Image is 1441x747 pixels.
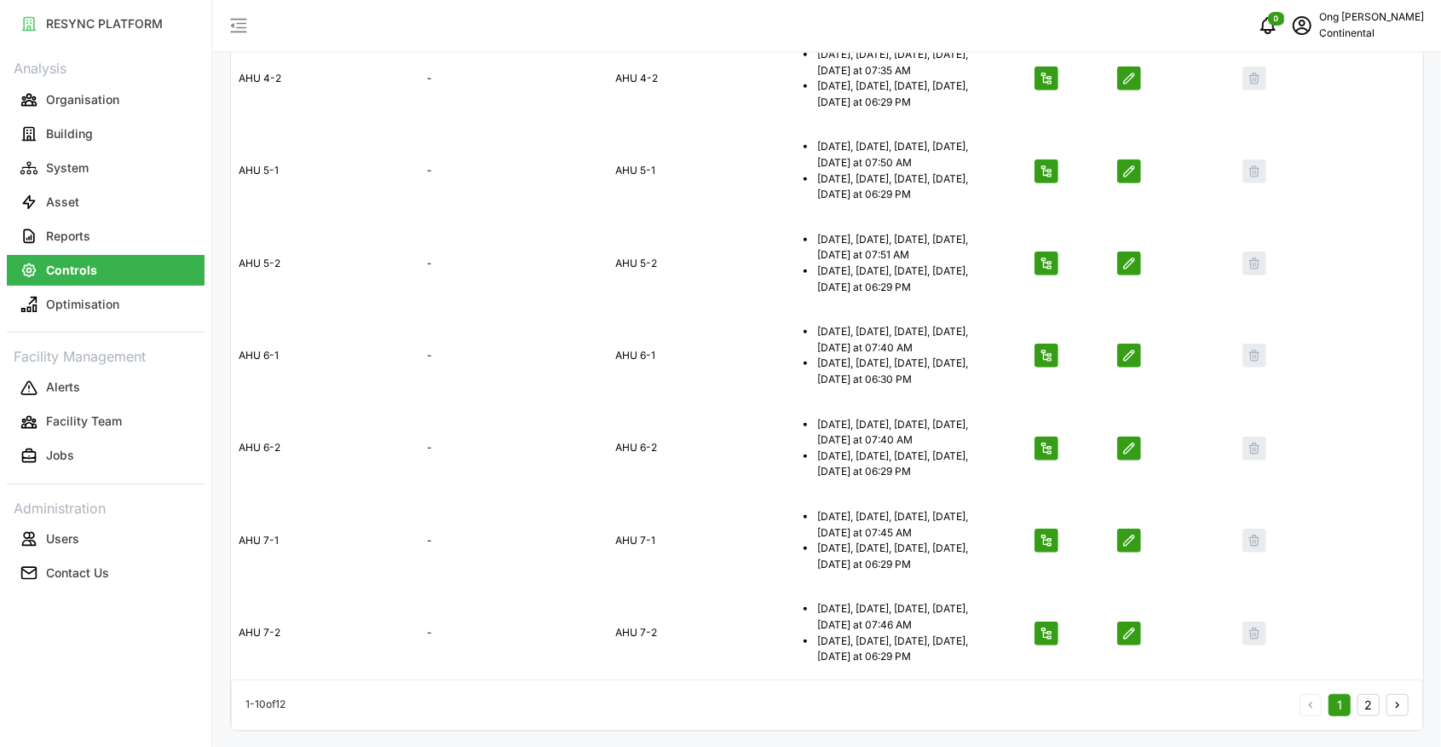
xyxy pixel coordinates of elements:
span: [DATE], [DATE], [DATE], [DATE], [DATE] at 07:50 AM [818,139,991,171]
div: AHU 5-1 [608,150,795,192]
button: Building [7,119,205,149]
p: Alerts [46,379,80,396]
span: [DATE], [DATE], [DATE], [DATE], [DATE] at 06:29 PM [818,78,991,110]
div: AHU 4-2 [608,58,795,100]
a: Controls [7,253,205,287]
button: Asset [7,187,205,217]
p: Controls [46,262,97,279]
span: [DATE], [DATE], [DATE], [DATE], [DATE] at 07:45 AM [818,509,991,541]
p: Analysis [7,55,205,79]
div: - [420,150,607,192]
a: Facility Team [7,405,205,439]
div: - [420,427,607,469]
p: System [46,159,89,177]
button: Alerts [7,373,205,403]
a: Alerts [7,371,205,405]
button: RESYNC PLATFORM [7,9,205,39]
div: AHU 5-2 [608,243,795,285]
a: Jobs [7,439,205,473]
p: 1 - 10 of 12 [245,697,285,713]
span: [DATE], [DATE], [DATE], [DATE], [DATE] at 07:40 AM [818,417,991,449]
span: [DATE], [DATE], [DATE], [DATE], [DATE] at 06:29 PM [818,541,991,572]
div: AHU 7-1 [608,520,795,562]
p: Optimisation [46,296,119,313]
p: Contact Us [46,565,109,582]
span: [DATE], [DATE], [DATE], [DATE], [DATE] at 07:40 AM [818,324,991,356]
p: RESYNC PLATFORM [46,15,163,32]
div: AHU 7-2 [608,612,795,654]
button: 1 [1329,694,1351,716]
a: Reports [7,219,205,253]
button: notifications [1251,9,1285,43]
button: Controls [7,255,205,286]
p: Administration [7,495,205,519]
a: Contact Us [7,556,205,590]
div: AHU 7-2 [232,612,418,654]
div: AHU 6-2 [608,427,795,469]
span: [DATE], [DATE], [DATE], [DATE], [DATE] at 06:30 PM [818,356,991,387]
button: Reports [7,221,205,252]
p: Continental [1319,26,1424,42]
button: Optimisation [7,289,205,320]
span: [DATE], [DATE], [DATE], [DATE], [DATE] at 06:29 PM [818,263,991,295]
div: AHU 6-1 [608,335,795,377]
a: Users [7,522,205,556]
span: [DATE], [DATE], [DATE], [DATE], [DATE] at 06:29 PM [818,171,991,203]
p: Users [46,530,79,547]
div: AHU 4-2 [232,58,418,100]
p: Organisation [46,91,119,108]
span: [DATE], [DATE], [DATE], [DATE], [DATE] at 06:29 PM [818,449,991,480]
span: [DATE], [DATE], [DATE], [DATE], [DATE] at 07:51 AM [818,232,991,263]
button: Users [7,524,205,554]
button: System [7,153,205,183]
span: [DATE], [DATE], [DATE], [DATE], [DATE] at 07:35 AM [818,47,991,78]
div: - [420,612,607,654]
button: schedule [1285,9,1319,43]
div: AHU 5-2 [232,243,418,285]
button: Contact Us [7,558,205,588]
div: - [420,58,607,100]
div: AHU 6-2 [232,427,418,469]
p: Asset [46,194,79,211]
p: Reports [46,228,90,245]
a: Building [7,117,205,151]
div: - [420,335,607,377]
span: 0 [1274,13,1279,25]
button: Facility Team [7,407,205,437]
p: Jobs [46,447,74,464]
p: Facility Management [7,343,205,368]
div: - [420,243,607,285]
p: Ong [PERSON_NAME] [1319,9,1424,26]
span: [DATE], [DATE], [DATE], [DATE], [DATE] at 06:29 PM [818,634,991,665]
button: Jobs [7,441,205,472]
a: RESYNC PLATFORM [7,7,205,41]
a: Organisation [7,83,205,117]
button: Organisation [7,84,205,115]
p: Facility Team [46,413,122,430]
div: AHU 6-1 [232,335,418,377]
div: AHU 7-1 [232,520,418,562]
p: Building [46,125,93,142]
a: Optimisation [7,287,205,321]
a: Asset [7,185,205,219]
button: 2 [1357,694,1380,716]
div: AHU 5-1 [232,150,418,192]
div: - [420,520,607,562]
a: System [7,151,205,185]
span: [DATE], [DATE], [DATE], [DATE], [DATE] at 07:46 AM [818,601,991,633]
